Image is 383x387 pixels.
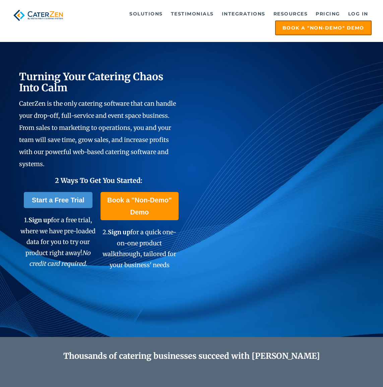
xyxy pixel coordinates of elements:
[55,176,142,185] span: 2 Ways To Get You Started:
[218,7,269,20] a: Integrations
[126,7,166,20] a: Solutions
[103,228,176,269] span: 2. for a quick one-on-one product walkthrough, tailored for your business' needs
[275,20,372,35] a: Book a "Non-Demo" Demo
[270,7,311,20] a: Resources
[345,7,372,20] a: Log in
[24,192,92,208] a: Start a Free Trial
[28,216,51,224] span: Sign up
[101,192,179,220] a: Book a "Non-Demo" Demo
[312,7,343,20] a: Pricing
[73,7,372,35] div: Navigation Menu
[11,7,65,23] img: caterzen
[20,216,95,268] span: 1. for a free trial, where we have pre-loaded data for you to try our product right away!
[108,228,130,236] span: Sign up
[19,100,176,168] span: CaterZen is the only catering software that can handle your drop-off, full-service and event spac...
[168,7,217,20] a: Testimonials
[38,351,344,361] h2: Thousands of catering businesses succeed with [PERSON_NAME]
[29,249,91,268] em: No credit card required.
[19,70,164,94] span: Turning Your Catering Chaos Into Calm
